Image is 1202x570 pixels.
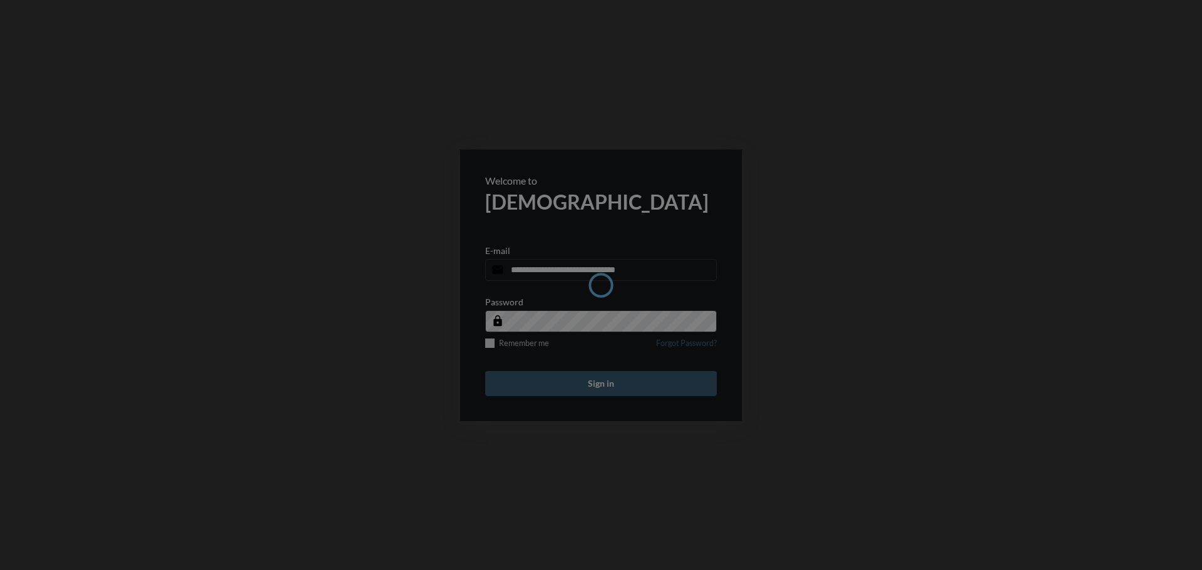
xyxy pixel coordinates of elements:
[485,245,510,256] p: E-mail
[485,175,717,186] p: Welcome to
[485,371,717,396] button: Sign in
[485,190,717,214] h2: [DEMOGRAPHIC_DATA]
[485,338,549,348] label: Remember me
[656,338,717,355] a: Forgot Password?
[485,297,523,307] p: Password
